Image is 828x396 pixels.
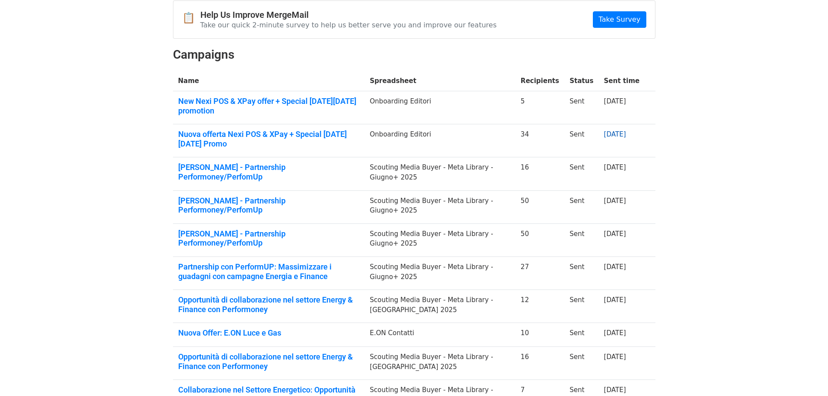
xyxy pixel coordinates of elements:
[178,262,359,281] a: Partnership con PerformUP: Massimizzare i guadagni con campagne Energia e Finance
[604,163,626,171] a: [DATE]
[178,229,359,248] a: [PERSON_NAME] - Partnership Performoney/PerfomUp
[604,230,626,238] a: [DATE]
[365,347,515,380] td: Scouting Media Buyer - Meta Library - [GEOGRAPHIC_DATA] 2025
[200,20,497,30] p: Take our quick 2-minute survey to help us better serve you and improve our features
[599,71,645,91] th: Sent time
[365,323,515,347] td: E.ON Contatti
[515,347,565,380] td: 16
[178,352,359,371] a: Opportunità di collaborazione nel settore Energy & Finance con Performoney
[365,157,515,190] td: Scouting Media Buyer - Meta Library - Giugno+ 2025
[564,323,599,347] td: Sent
[178,196,359,215] a: [PERSON_NAME] - Partnership Performoney/PerfomUp
[365,290,515,323] td: Scouting Media Buyer - Meta Library - [GEOGRAPHIC_DATA] 2025
[515,223,565,256] td: 50
[365,257,515,290] td: Scouting Media Buyer - Meta Library - Giugno+ 2025
[564,71,599,91] th: Status
[365,223,515,256] td: Scouting Media Buyer - Meta Library - Giugno+ 2025
[564,190,599,223] td: Sent
[365,71,515,91] th: Spreadsheet
[604,353,626,361] a: [DATE]
[515,71,565,91] th: Recipients
[564,347,599,380] td: Sent
[593,11,646,28] a: Take Survey
[515,157,565,190] td: 16
[564,91,599,124] td: Sent
[178,97,359,115] a: New Nexi POS & XPay offer + Special [DATE][DATE] promotion
[604,296,626,304] a: [DATE]
[365,190,515,223] td: Scouting Media Buyer - Meta Library - Giugno+ 2025
[515,124,565,157] td: 34
[564,290,599,323] td: Sent
[178,163,359,181] a: [PERSON_NAME] - Partnership Performoney/PerfomUp
[564,157,599,190] td: Sent
[178,130,359,148] a: Nuova offerta Nexi POS & XPay + Special [DATE][DATE] Promo
[564,257,599,290] td: Sent
[604,263,626,271] a: [DATE]
[515,91,565,124] td: 5
[173,47,655,62] h2: Campaigns
[200,10,497,20] h4: Help Us Improve MergeMail
[515,290,565,323] td: 12
[564,124,599,157] td: Sent
[182,12,200,24] span: 📋
[604,130,626,138] a: [DATE]
[604,329,626,337] a: [DATE]
[365,91,515,124] td: Onboarding Editori
[604,97,626,105] a: [DATE]
[604,197,626,205] a: [DATE]
[173,71,365,91] th: Name
[564,223,599,256] td: Sent
[785,354,828,396] iframe: Chat Widget
[604,386,626,394] a: [DATE]
[365,124,515,157] td: Onboarding Editori
[178,295,359,314] a: Opportunità di collaborazione nel settore Energy & Finance con Performoney
[178,328,359,338] a: Nuova Offer: E.ON Luce e Gas
[515,323,565,347] td: 10
[515,190,565,223] td: 50
[515,257,565,290] td: 27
